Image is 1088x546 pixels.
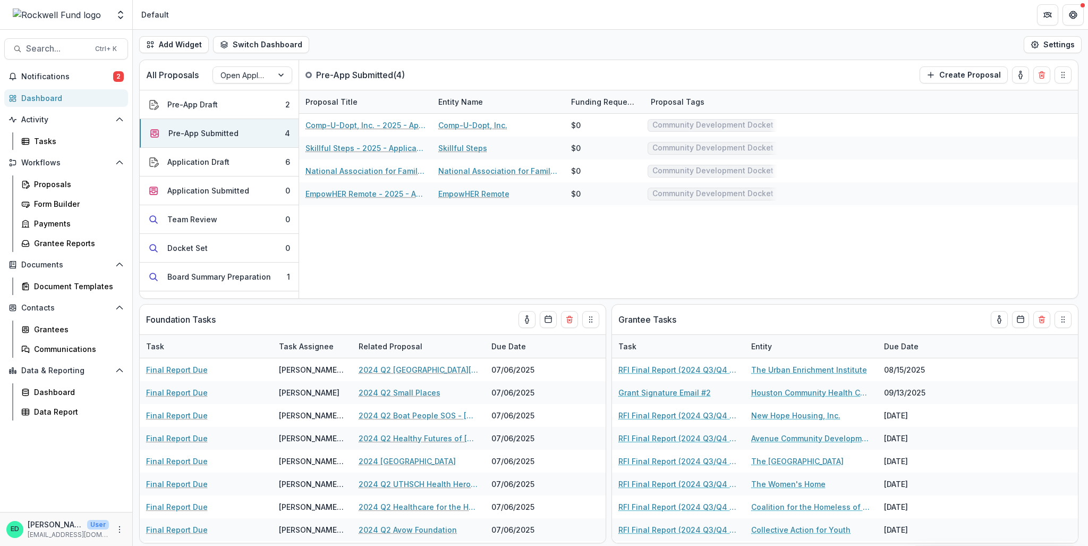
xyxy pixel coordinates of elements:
[34,179,120,190] div: Proposals
[920,66,1008,83] button: Create Proposal
[359,433,479,444] a: 2024 Q2 Healthy Futures of [US_STATE]
[745,335,878,358] div: Entity
[167,214,217,225] div: Team Review
[644,96,711,107] div: Proposal Tags
[1012,311,1029,328] button: Calendar
[991,311,1008,328] button: toggle-assigned-to-me
[34,343,120,355] div: Communications
[140,90,299,119] button: Pre-App Draft2
[1033,311,1050,328] button: Delete card
[751,456,844,467] a: The [GEOGRAPHIC_DATA]
[359,501,479,513] a: 2024 Q2 Healthcare for the Homeless Houston
[139,36,209,53] button: Add Widget
[4,111,128,128] button: Open Activity
[305,165,426,177] a: National Association for Family Child Care - 2025 - Application Request Form - Education
[113,523,126,536] button: More
[571,142,581,154] div: $0
[279,524,346,535] div: [PERSON_NAME][GEOGRAPHIC_DATA]
[21,72,113,81] span: Notifications
[878,381,957,404] div: 09/13/2025
[352,335,485,358] div: Related Proposal
[571,120,581,131] div: $0
[618,524,738,535] a: RFI Final Report (2024 Q3/Q4 Grantees)
[17,321,128,338] a: Grantees
[751,524,851,535] a: Collective Action for Youth
[4,89,128,107] a: Dashboard
[28,530,109,540] p: [EMAIL_ADDRESS][DOMAIN_NAME]
[485,404,565,427] div: 07/06/2025
[113,4,128,26] button: Open entity switcher
[751,410,840,421] a: New Hope Housing, Inc.
[146,69,199,81] p: All Proposals
[565,90,644,113] div: Funding Requested
[612,335,745,358] div: Task
[1062,4,1084,26] button: Get Help
[167,242,208,254] div: Docket Set
[652,144,773,153] span: Community Development Docket
[652,166,773,175] span: Community Development Docket
[432,96,489,107] div: Entity Name
[17,278,128,295] a: Document Templates
[485,518,565,541] div: 07/06/2025
[359,364,479,375] a: 2024 Q2 [GEOGRAPHIC_DATA][PERSON_NAME]
[146,313,216,326] p: Foundation Tasks
[565,96,644,107] div: Funding Requested
[485,450,565,473] div: 07/06/2025
[612,341,643,352] div: Task
[438,165,558,177] a: National Association for Family Child Care
[438,188,509,199] a: EmpowHER Remote
[352,341,429,352] div: Related Proposal
[34,136,120,147] div: Tasks
[745,341,778,352] div: Entity
[1033,66,1050,83] button: Delete card
[146,524,208,535] a: Final Report Due
[485,335,565,358] div: Due Date
[21,93,120,104] div: Dashboard
[285,242,290,254] div: 0
[93,43,119,55] div: Ctrl + K
[146,387,208,398] a: Final Report Due
[140,119,299,148] button: Pre-App Submitted4
[878,427,957,450] div: [DATE]
[1055,311,1072,328] button: Drag
[285,185,290,196] div: 0
[279,456,346,467] div: [PERSON_NAME][GEOGRAPHIC_DATA]
[485,495,565,518] div: 07/06/2025
[13,9,101,21] img: Rockwell Fund logo
[299,90,432,113] div: Proposal Title
[540,311,557,328] button: Calendar
[21,115,111,124] span: Activity
[652,121,773,130] span: Community Development Docket
[279,364,346,375] div: [PERSON_NAME][GEOGRAPHIC_DATA]
[571,165,581,177] div: $0
[618,387,711,398] a: Grant Signature Email #2
[140,205,299,234] button: Team Review0
[582,311,599,328] button: Drag
[4,362,128,379] button: Open Data & Reporting
[485,427,565,450] div: 07/06/2025
[878,404,957,427] div: [DATE]
[299,96,364,107] div: Proposal Title
[485,473,565,495] div: 07/06/2025
[167,99,218,110] div: Pre-App Draft
[140,263,299,291] button: Board Summary Preparation1
[285,214,290,225] div: 0
[167,271,271,282] div: Board Summary Preparation
[17,234,128,252] a: Grantee Reports
[1024,36,1082,53] button: Settings
[34,218,120,229] div: Payments
[279,501,346,513] div: [PERSON_NAME][GEOGRAPHIC_DATA]
[878,358,957,381] div: 08/15/2025
[485,381,565,404] div: 07/06/2025
[17,132,128,150] a: Tasks
[4,68,128,85] button: Notifications2
[359,478,479,490] a: 2024 Q2 UTHSCH Health Heroes Program
[1055,66,1072,83] button: Drag
[4,299,128,316] button: Open Contacts
[141,9,169,20] div: Default
[432,90,565,113] div: Entity Name
[146,410,208,421] a: Final Report Due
